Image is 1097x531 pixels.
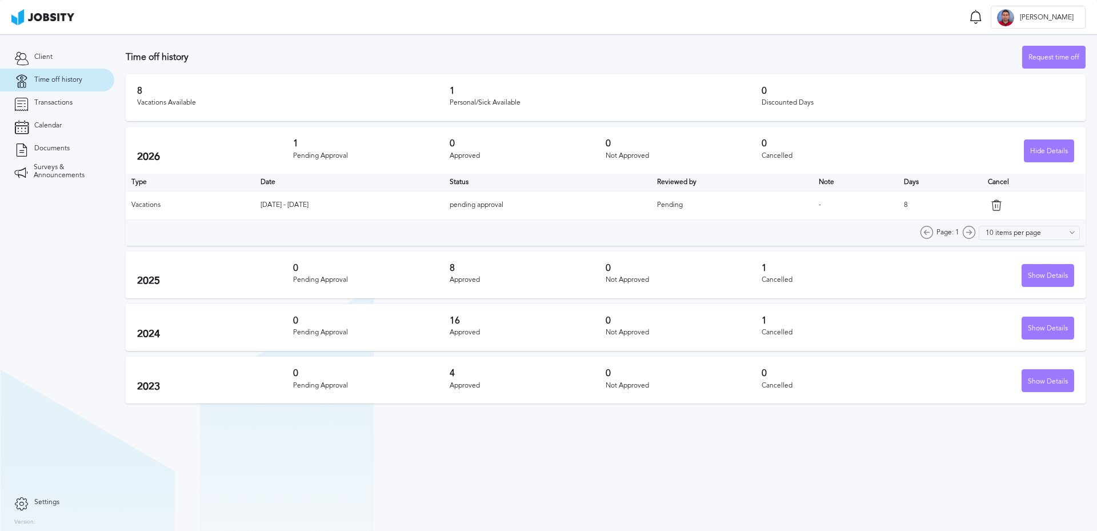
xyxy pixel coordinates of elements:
[293,368,449,378] h3: 0
[1022,369,1074,392] button: Show Details
[450,86,762,96] h3: 1
[997,9,1014,26] div: C
[762,316,918,326] h3: 1
[293,329,449,337] div: Pending Approval
[450,138,606,149] h3: 0
[606,329,762,337] div: Not Approved
[1022,264,1074,287] button: Show Details
[137,381,293,393] h2: 2023
[14,519,35,526] label: Version:
[606,368,762,378] h3: 0
[34,53,53,61] span: Client
[34,498,59,506] span: Settings
[293,263,449,273] h3: 0
[450,152,606,160] div: Approved
[450,316,606,326] h3: 16
[762,263,918,273] h3: 1
[450,99,762,107] div: Personal/Sick Available
[898,191,982,219] td: 8
[126,174,255,191] th: Type
[34,163,100,179] span: Surveys & Announcements
[762,329,918,337] div: Cancelled
[898,174,982,191] th: Days
[34,145,70,153] span: Documents
[293,138,449,149] h3: 1
[293,316,449,326] h3: 0
[651,174,813,191] th: Toggle SortBy
[450,263,606,273] h3: 8
[450,382,606,390] div: Approved
[293,152,449,160] div: Pending Approval
[1023,46,1085,69] div: Request time off
[1024,139,1074,162] button: Hide Details
[606,276,762,284] div: Not Approved
[762,276,918,284] div: Cancelled
[606,152,762,160] div: Not Approved
[1024,140,1074,163] div: Hide Details
[936,229,959,237] span: Page: 1
[762,138,918,149] h3: 0
[11,9,74,25] img: ab4bad089aa723f57921c736e9817d99.png
[991,6,1086,29] button: C[PERSON_NAME]
[450,276,606,284] div: Approved
[137,328,293,340] h2: 2024
[255,191,444,219] td: [DATE] - [DATE]
[762,99,1074,107] div: Discounted Days
[444,174,651,191] th: Toggle SortBy
[34,76,82,84] span: Time off history
[444,191,651,219] td: pending approval
[1022,46,1086,69] button: Request time off
[137,275,293,287] h2: 2025
[657,201,683,209] span: Pending
[606,382,762,390] div: Not Approved
[819,201,821,209] span: -
[34,99,73,107] span: Transactions
[293,276,449,284] div: Pending Approval
[1014,14,1079,22] span: [PERSON_NAME]
[137,99,450,107] div: Vacations Available
[762,382,918,390] div: Cancelled
[1022,317,1074,340] button: Show Details
[126,52,1022,62] h3: Time off history
[137,86,450,96] h3: 8
[1022,370,1074,393] div: Show Details
[255,174,444,191] th: Toggle SortBy
[450,368,606,378] h3: 4
[606,263,762,273] h3: 0
[1022,317,1074,340] div: Show Details
[813,174,899,191] th: Toggle SortBy
[606,138,762,149] h3: 0
[762,86,1074,96] h3: 0
[126,191,255,219] td: Vacations
[1022,265,1074,288] div: Show Details
[762,152,918,160] div: Cancelled
[293,382,449,390] div: Pending Approval
[982,174,1086,191] th: Cancel
[137,151,293,163] h2: 2026
[34,122,62,130] span: Calendar
[762,368,918,378] h3: 0
[450,329,606,337] div: Approved
[606,316,762,326] h3: 0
